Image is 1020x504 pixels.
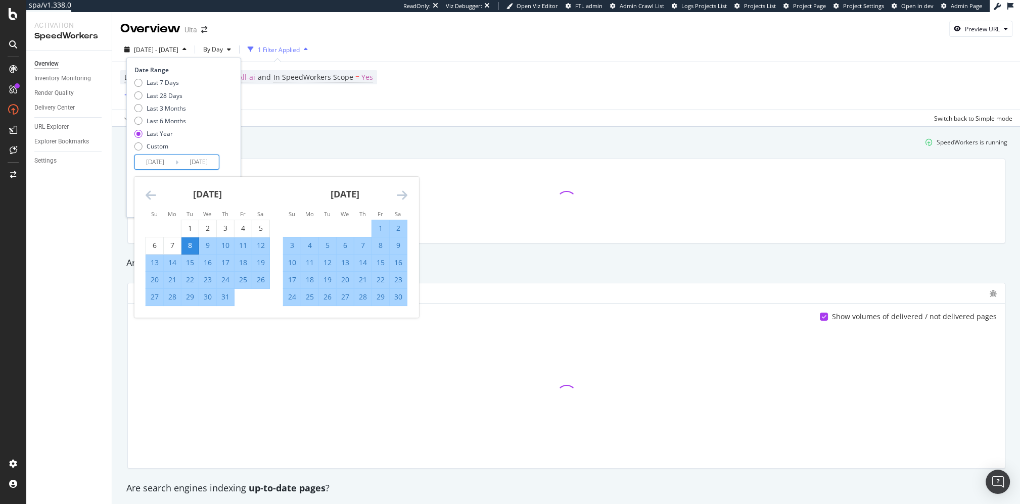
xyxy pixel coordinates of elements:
[34,73,91,84] div: Inventory Monitoring
[164,258,181,268] div: 14
[135,155,175,169] input: Start Date
[566,2,602,10] a: FTL admin
[193,188,222,200] strong: [DATE]
[301,240,318,250] div: 4
[216,254,234,271] td: Selected. Thursday, October 17, 2024
[244,41,312,58] button: 1 Filter Applied
[199,288,216,306] td: Selected. Wednesday, October 30, 2024
[252,237,269,254] td: Selected. Saturday, October 12, 2024
[318,271,336,288] td: Selected. Tuesday, November 19, 2024
[305,210,314,218] small: Mo
[164,275,181,285] div: 21
[355,72,359,82] span: =
[734,2,776,10] a: Projects List
[181,271,199,288] td: Selected. Tuesday, October 22, 2024
[199,271,216,288] td: Selected. Wednesday, October 23, 2024
[354,288,372,306] td: Selected. Thursday, November 28, 2024
[151,210,158,218] small: Su
[34,88,105,98] a: Render Quality
[163,237,181,254] td: Choose Monday, October 7, 2024 as your check-in date. It’s available.
[121,482,1011,495] div: Are search engines indexing ?
[146,237,163,254] td: Choose Sunday, October 6, 2024 as your check-in date. It’s available.
[134,91,186,100] div: Last 28 Days
[301,292,318,302] div: 25
[372,292,389,302] div: 29
[273,72,353,82] span: In SpeedWorkers Scope
[318,237,336,254] td: Selected. Tuesday, November 5, 2024
[146,288,163,306] td: Selected. Sunday, October 27, 2024
[301,254,318,271] td: Selected. Monday, November 11, 2024
[283,237,301,254] td: Selected. Sunday, November 3, 2024
[199,258,216,268] div: 16
[147,78,179,87] div: Last 7 Days
[301,271,318,288] td: Selected. Monday, November 18, 2024
[372,271,389,288] td: Selected. Friday, November 22, 2024
[203,210,211,218] small: We
[34,122,69,132] div: URL Explorer
[222,210,228,218] small: Th
[941,2,982,10] a: Admin Page
[390,292,407,302] div: 30
[199,220,216,237] td: Choose Wednesday, October 2, 2024 as your check-in date. It’s available.
[378,210,383,218] small: Fr
[146,258,163,268] div: 13
[951,2,982,10] span: Admin Page
[252,254,269,271] td: Selected. Saturday, October 19, 2024
[134,45,178,54] span: [DATE] - [DATE]
[389,237,407,254] td: Selected. Saturday, November 9, 2024
[252,220,269,237] td: Choose Saturday, October 5, 2024 as your check-in date. It’s available.
[181,288,199,306] td: Selected. Tuesday, October 29, 2024
[187,210,193,218] small: Tu
[301,288,318,306] td: Selected. Monday, November 25, 2024
[354,292,372,302] div: 28
[331,188,359,200] strong: [DATE]
[354,275,372,285] div: 21
[34,88,74,98] div: Render Quality
[235,275,252,285] div: 25
[319,258,336,268] div: 12
[390,223,407,233] div: 2
[319,240,336,250] div: 5
[372,288,389,306] td: Selected. Friday, November 29, 2024
[234,220,252,237] td: Choose Friday, October 4, 2024 as your check-in date. It’s available.
[744,2,776,10] span: Projects List
[389,288,407,306] td: Selected. Saturday, November 30, 2024
[181,258,199,268] div: 15
[181,275,199,285] div: 22
[892,2,934,10] a: Open in dev
[672,2,727,10] a: Logs Projects List
[252,240,269,250] div: 12
[301,275,318,285] div: 18
[934,114,1012,123] div: Switch back to Simple mode
[336,237,354,254] td: Selected. Wednesday, November 6, 2024
[216,220,234,237] td: Choose Thursday, October 3, 2024 as your check-in date. It’s available.
[258,72,271,82] span: and
[234,254,252,271] td: Selected. Friday, October 18, 2024
[168,210,176,218] small: Mo
[134,177,419,318] div: Calendar
[390,275,407,285] div: 23
[843,2,884,10] span: Project Settings
[34,30,104,42] div: SpeedWorkers
[34,122,105,132] a: URL Explorer
[34,59,59,69] div: Overview
[446,2,482,10] div: Viz Debugger:
[575,2,602,10] span: FTL admin
[163,254,181,271] td: Selected. Monday, October 14, 2024
[235,240,252,250] div: 11
[164,240,181,250] div: 7
[120,110,150,126] button: Apply
[354,258,372,268] div: 14
[164,292,181,302] div: 28
[395,210,401,218] small: Sa
[354,240,372,250] div: 7
[147,142,168,150] div: Custom
[372,254,389,271] td: Selected. Friday, November 15, 2024
[354,254,372,271] td: Selected. Thursday, November 14, 2024
[620,2,664,10] span: Admin Crawl List
[181,220,199,237] td: Choose Tuesday, October 1, 2024 as your check-in date. It’s available.
[318,254,336,271] td: Selected. Tuesday, November 12, 2024
[199,275,216,285] div: 23
[217,275,234,285] div: 24
[354,271,372,288] td: Selected. Thursday, November 21, 2024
